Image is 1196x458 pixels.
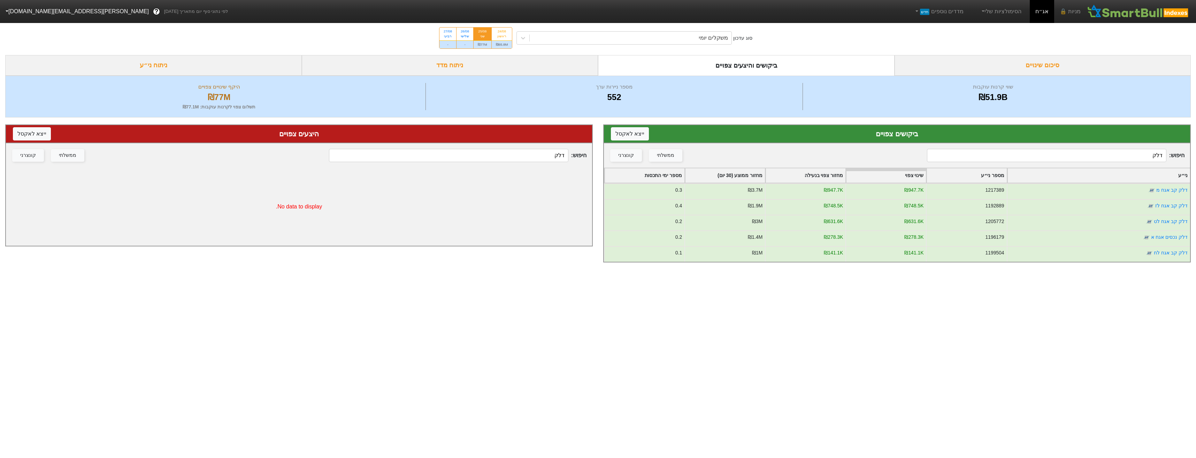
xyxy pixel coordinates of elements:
div: 1199504 [985,249,1004,257]
div: ביקושים והיצעים צפויים [598,55,895,76]
div: ₪631.6K [824,218,843,225]
div: Toggle SortBy [927,168,1006,183]
div: משקלים יומי [699,34,728,42]
div: 1196179 [985,234,1004,241]
img: tase link [1146,250,1153,257]
button: ממשלתי [649,149,682,162]
div: 27/08 [444,29,452,34]
div: 1205772 [985,218,1004,225]
div: שני [478,34,487,39]
a: דלק קב אגח מ [1156,187,1188,193]
div: Toggle SortBy [1007,168,1190,183]
div: Toggle SortBy [846,168,926,183]
div: 1217389 [985,186,1004,194]
div: ממשלתי [59,152,76,159]
img: tase link [1148,187,1155,194]
div: ממשלתי [657,152,674,159]
div: ₪947.7K [904,186,923,194]
div: 0.1 [675,249,682,257]
div: Toggle SortBy [605,168,684,183]
a: דלק נכסים אגח א [1151,234,1188,240]
div: ביקושים צפויים [611,129,1183,139]
div: ראשון [496,34,508,39]
div: 0.3 [675,186,682,194]
div: ₪1M [752,249,762,257]
span: חיפוש : [927,149,1184,162]
button: ייצא לאקסל [611,127,649,140]
div: היצעים צפויים [13,129,585,139]
div: ₪3M [752,218,762,225]
div: ₪1.4M [748,234,762,241]
button: ייצא לאקסל [13,127,51,140]
a: דלק קב אגח לח [1154,250,1188,255]
div: 26/08 [461,29,469,34]
img: tase link [1143,234,1150,241]
div: 0.2 [675,234,682,241]
div: 24/08 [496,29,508,34]
div: היקף שינויים צפויים [14,83,424,91]
div: מספר ניירות ערך [428,83,800,91]
span: חיפוש : [329,149,586,162]
span: ? [154,7,158,16]
div: ₪278.3K [824,234,843,241]
a: דלק קב אגח לז [1155,203,1188,208]
div: ₪748.5K [904,202,923,209]
div: Toggle SortBy [685,168,765,183]
div: 0.2 [675,218,682,225]
div: Toggle SortBy [766,168,845,183]
div: ₪748.5K [824,202,843,209]
div: רביעי [444,34,452,39]
div: ₪947.7K [824,186,843,194]
div: ₪631.6K [904,218,923,225]
span: לפי נתוני סוף יום מתאריך [DATE] [164,8,228,15]
div: ₪51.9B [805,91,1182,104]
div: 0.4 [675,202,682,209]
div: קונצרני [20,152,36,159]
a: הסימולציות שלי [978,5,1024,18]
a: מדדים נוספיםחדש [911,5,966,18]
input: 0 רשומות... [329,149,568,162]
div: שווי קרנות עוקבות [805,83,1182,91]
span: חדש [920,9,929,15]
button: קונצרני [610,149,642,162]
div: קונצרני [618,152,634,159]
input: 552 רשומות... [927,149,1166,162]
div: ₪77M [14,91,424,104]
button: ממשלתי [51,149,84,162]
div: ניתוח ני״ע [5,55,302,76]
div: 1192889 [985,202,1004,209]
div: תשלום צפוי לקרנות עוקבות : ₪77.1M [14,104,424,110]
div: 25/08 [478,29,487,34]
div: - [439,40,456,48]
img: tase link [1146,218,1153,225]
a: דלק קב אגח לט [1154,219,1188,224]
div: ₪1.9M [748,202,762,209]
div: ₪3.7M [748,186,762,194]
div: שלישי [461,34,469,39]
div: ₪77M [474,40,491,48]
div: ₪141.1K [904,249,923,257]
img: tase link [1147,203,1154,209]
img: SmartBull [1086,5,1190,18]
div: ₪141.1K [824,249,843,257]
div: No data to display. [6,168,592,246]
div: סוג עדכון [733,35,752,42]
div: - [457,40,473,48]
div: סיכום שינויים [895,55,1191,76]
div: ניתוח מדד [302,55,598,76]
div: ₪278.3K [904,234,923,241]
button: קונצרני [12,149,44,162]
div: 552 [428,91,800,104]
div: ₪65.8M [492,40,512,48]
